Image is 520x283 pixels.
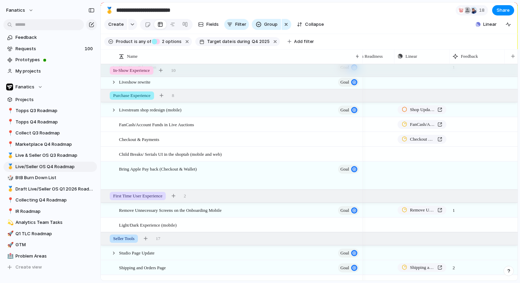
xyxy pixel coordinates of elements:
div: 📍 [7,107,12,115]
span: Live & Seller OS Q3 Roadmap [15,152,95,159]
div: 🎲 [7,174,12,182]
span: Analytics Team Tasks [15,219,95,226]
div: 📍Topps Q3 Roadmap [3,106,97,116]
div: 🥇 [7,185,12,193]
button: fanatics [3,5,37,16]
button: Create [104,19,127,30]
span: 17 [156,235,160,242]
span: during [236,39,250,45]
span: Liveshow rewrite [119,78,150,86]
button: 🥇 [104,5,115,16]
div: 🚀GTM [3,240,97,250]
div: 🚀 [7,230,12,238]
div: 🥇 [7,152,12,160]
div: 📍 [7,118,12,126]
span: FanCash/Account Funds in Live Auctions [119,120,194,128]
div: 📍 [7,207,12,215]
span: Seller Tools [113,235,134,242]
a: 📍Collecting Q4 Roadmap [3,195,97,205]
div: 📍 [7,129,12,137]
span: GTM [15,241,95,248]
span: In-Show Experience [113,67,150,74]
span: Draft Live/Seller OS Q1 2026 Roadmap [15,186,95,193]
button: 🎲 [6,174,13,181]
a: 🏥Problem Areas [3,251,97,261]
span: BtB Burn Down List [15,174,95,181]
span: goal [340,248,349,258]
button: Fanatics [3,82,97,92]
a: My projects [3,66,97,76]
button: 💫 [6,219,13,226]
a: 🥇Live/Seller OS Q4 Roadmap [3,162,97,172]
a: 🥇Draft Live/Seller OS Q1 2026 Roadmap [3,184,97,194]
span: is [232,39,236,45]
span: Studio Page Update [119,249,154,257]
span: is [134,39,138,45]
a: 🚀Q1 TLC Roadmap [3,229,97,239]
button: Q4 2025 [250,38,271,45]
button: goal [338,106,359,115]
span: 1 [450,203,458,214]
button: goal [338,263,359,272]
a: 🎲BtB Burn Down List [3,173,97,183]
span: Name [127,53,138,60]
span: 2 [450,261,458,271]
button: Share [492,5,514,15]
a: Requests100 [3,44,97,54]
a: 📍IR Roadmap [3,206,97,217]
span: Bring Apple Pay back (Checkout & Wallet) [119,165,197,173]
span: Purchase Experience [113,92,151,99]
span: Share [497,7,510,14]
span: Q1 TLC Roadmap [15,230,95,237]
a: 💫Analytics Team Tasks [3,217,97,228]
button: 🚀 [6,241,13,248]
button: goal [338,249,359,258]
span: goal [340,263,349,273]
span: Remove Unnecessary Screens on the Onboarding Mobile [119,206,221,214]
span: Checkout & Payments [119,135,159,143]
span: Product [116,39,133,45]
span: any of [138,39,151,45]
a: Shop Updates to Account for SellerOS Listing Creation [398,105,446,114]
span: Feedback [461,53,478,60]
div: 📍Collect Q3 Roadmap [3,128,97,138]
button: 📍 [6,141,13,148]
button: 🚀 [6,230,13,237]
span: Collect Q3 Roadmap [15,130,95,137]
a: Projects [3,95,97,105]
button: goal [338,165,359,174]
span: First Time User Experience [113,193,162,199]
div: 🥇 [106,6,113,15]
a: Prototypes [3,55,97,65]
a: 📍Topps Q4 Roadmap [3,117,97,127]
span: Shop Updates to Account for SellerOS Listing Creation [410,106,435,113]
button: 📍 [6,107,13,114]
div: 🚀 [7,241,12,249]
span: goal [340,77,349,87]
button: isduring [232,38,251,45]
button: Linear [473,19,499,30]
span: FanCash/Account Funds in Live Auctions [410,121,435,128]
div: 🏥 [7,252,12,260]
span: Shipping and Orders Page [410,264,435,271]
a: Shipping and Orders Page [398,263,446,272]
span: Light/Dark Experience (mobile) [119,221,177,229]
span: 8 [172,92,174,99]
button: isany of [133,38,152,45]
span: goal [340,164,349,174]
a: 🥇Live & Seller OS Q3 Roadmap [3,150,97,161]
span: Linear [405,53,417,60]
span: Shipping and Orders Page [119,263,166,271]
button: Collapse [294,19,327,30]
span: Fanatics [15,84,34,90]
span: Child Breaks/ Serials UI in the shoptab (mobile and web) [119,150,222,158]
span: Group [264,21,278,28]
button: Fields [195,19,221,30]
button: 🏥 [6,253,13,260]
button: 📍 [6,119,13,126]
